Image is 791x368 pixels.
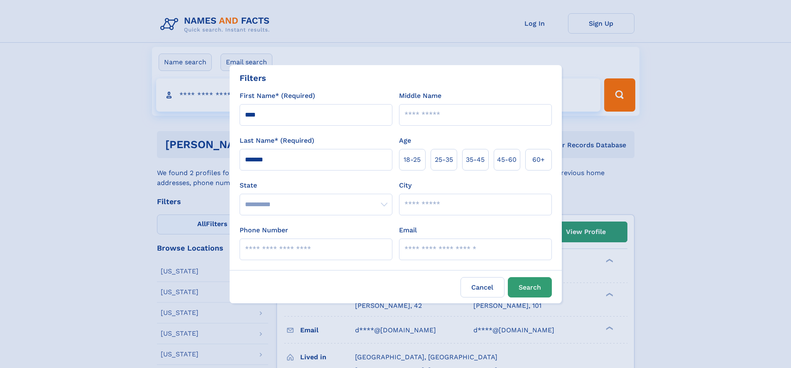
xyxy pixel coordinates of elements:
[399,91,441,101] label: Middle Name
[508,277,552,297] button: Search
[497,155,517,165] span: 45‑60
[399,180,411,190] label: City
[460,277,504,297] label: Cancel
[399,136,411,146] label: Age
[240,225,288,235] label: Phone Number
[240,91,315,101] label: First Name* (Required)
[466,155,485,165] span: 35‑45
[404,155,421,165] span: 18‑25
[240,136,314,146] label: Last Name* (Required)
[240,180,392,190] label: State
[399,225,417,235] label: Email
[532,155,545,165] span: 60+
[435,155,453,165] span: 25‑35
[240,72,266,84] div: Filters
